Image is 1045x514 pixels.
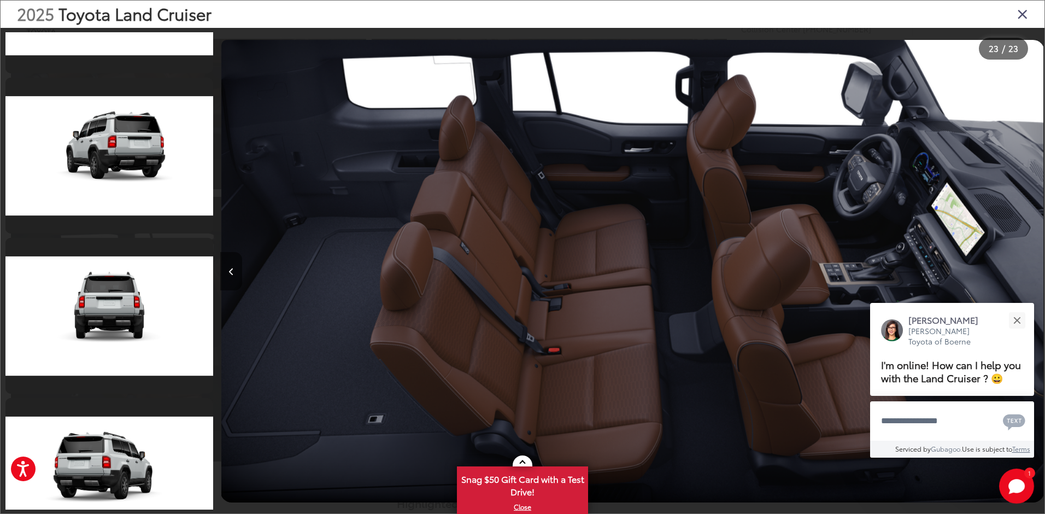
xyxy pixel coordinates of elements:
a: Terms [1012,444,1030,453]
button: Chat with SMS [1000,408,1029,433]
span: Snag $50 Gift Card with a Test Drive! [458,468,587,501]
span: / [1001,45,1006,52]
p: [PERSON_NAME] Toyota of Boerne [908,326,989,347]
span: Use is subject to [962,444,1012,453]
a: Gubagoo. [931,444,962,453]
span: 1 [1028,470,1031,475]
span: Toyota Land Cruiser [58,2,212,25]
svg: Text [1003,413,1025,430]
span: 23 [989,42,999,54]
img: 2025 Toyota Land Cruiser Land Cruiser [3,96,215,215]
span: 23 [1008,42,1018,54]
i: Close gallery [1017,7,1028,21]
button: Close [1005,308,1029,332]
button: Toggle Chat Window [999,469,1034,504]
div: 2025 Toyota Land Cruiser Land Cruiser 22 [220,40,1044,503]
img: 2025 Toyota Land Cruiser Land Cruiser [3,256,215,375]
textarea: Type your message [870,401,1034,441]
img: 2025 Toyota Land Cruiser Land Cruiser [221,40,1043,503]
span: Serviced by [895,444,931,453]
button: Previous image [220,252,242,290]
p: [PERSON_NAME] [908,314,989,326]
svg: Start Chat [999,469,1034,504]
span: 2025 [17,2,54,25]
span: I'm online! How can I help you with the Land Cruiser ? 😀 [881,357,1021,385]
div: Close[PERSON_NAME][PERSON_NAME] Toyota of BoerneI'm online! How can I help you with the Land Crui... [870,303,1034,458]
